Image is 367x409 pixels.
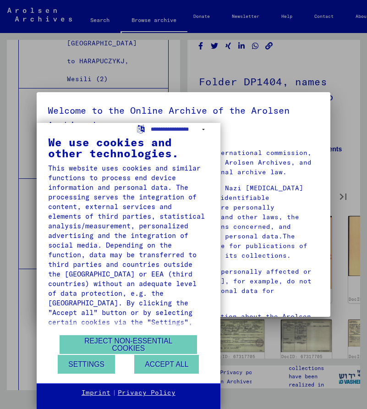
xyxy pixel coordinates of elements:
a: Imprint [82,388,110,398]
button: Settings [58,355,115,374]
div: This website uses cookies and similar functions to process end device information and personal da... [48,163,209,375]
button: Reject non-essential cookies [60,335,197,354]
button: Accept all [134,355,199,374]
a: Privacy Policy [118,388,175,398]
div: We use cookies and other technologies. [48,137,209,159]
